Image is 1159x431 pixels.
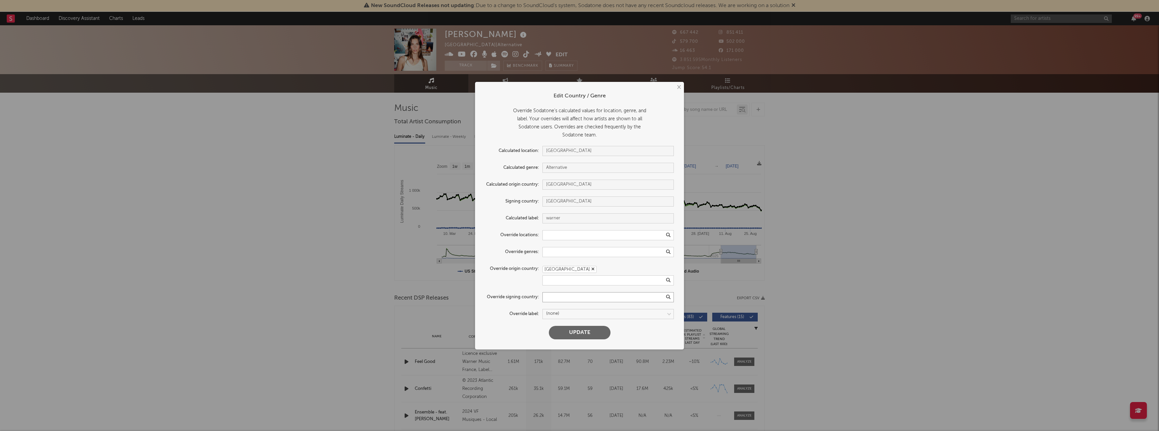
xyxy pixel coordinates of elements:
[485,213,542,221] label: Calculated label:
[485,92,674,100] div: Edit Country / Genre
[549,326,610,339] button: Update
[542,266,597,273] div: [GEOGRAPHIC_DATA]
[485,107,674,139] div: Override Sodatone's calculated values for location, genre, and label. Your overrides will affect ...
[485,264,542,272] label: Override origin country:
[675,84,682,91] button: ×
[485,180,542,188] label: Calculated origin country:
[485,163,542,171] label: Calculated genre:
[485,247,542,255] label: Override genres:
[485,230,542,238] label: Override locations:
[485,146,542,154] label: Calculated location:
[485,292,542,300] label: Override signing country:
[485,309,542,317] label: Override label:
[485,196,542,205] label: Signing country:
